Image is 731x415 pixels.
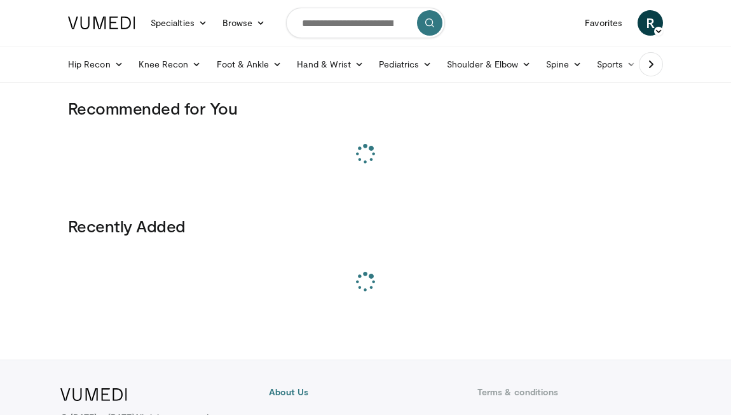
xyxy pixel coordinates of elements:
a: Shoulder & Elbow [439,52,538,77]
a: Hip Recon [60,52,131,77]
h3: Recommended for You [68,98,663,118]
img: VuMedi Logo [68,17,135,29]
a: Browse [215,10,273,36]
a: Terms & conditions [477,386,671,398]
a: Sports [589,52,644,77]
a: Knee Recon [131,52,209,77]
input: Search topics, interventions [286,8,445,38]
a: Hand & Wrist [289,52,371,77]
a: Specialties [143,10,215,36]
h3: Recently Added [68,216,663,236]
a: About Us [269,386,462,398]
a: Pediatrics [371,52,439,77]
img: VuMedi Logo [60,388,127,401]
a: Favorites [577,10,630,36]
a: Foot & Ankle [209,52,290,77]
a: R [638,10,663,36]
a: Spine [538,52,589,77]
